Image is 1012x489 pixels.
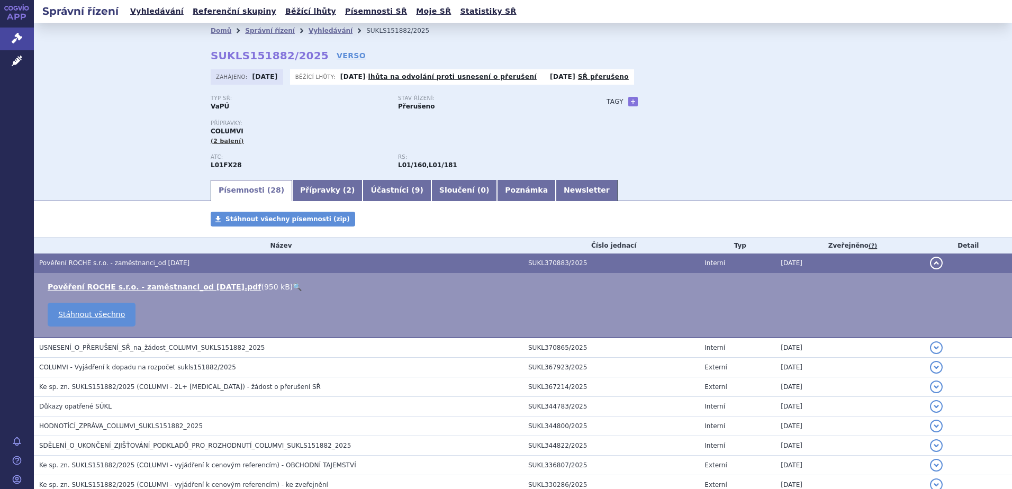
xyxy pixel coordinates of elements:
td: [DATE] [775,397,924,416]
a: Sloučení (0) [431,180,497,201]
div: , [398,154,585,170]
p: Přípravky: [211,120,585,126]
h3: Tagy [607,95,624,108]
p: - [550,73,629,81]
button: detail [930,459,943,472]
span: 9 [415,186,420,194]
a: Běžící lhůty [282,4,339,19]
th: Číslo jednací [523,238,699,253]
p: Typ SŘ: [211,95,387,102]
td: SUKL370883/2025 [523,253,699,273]
a: Statistiky SŘ [457,4,519,19]
td: SUKL344822/2025 [523,436,699,456]
span: Interní [704,442,725,449]
td: SUKL367214/2025 [523,377,699,397]
span: (2 balení) [211,138,244,144]
a: VERSO [337,50,366,61]
a: Písemnosti (28) [211,180,292,201]
span: SDĚLENÍ_O_UKONČENÍ_ZJIŠŤOVÁNÍ_PODKLADŮ_PRO_ROZHODNUTÍ_COLUMVI_SUKLS151882_2025 [39,442,351,449]
span: 950 kB [264,283,290,291]
button: detail [930,257,943,269]
span: COLUMVI - Vyjádření k dopadu na rozpočet sukls151882/2025 [39,364,236,371]
button: detail [930,400,943,413]
a: Vyhledávání [127,4,187,19]
th: Zveřejněno [775,238,924,253]
a: Stáhnout všechno [48,303,135,327]
a: Poznámka [497,180,556,201]
th: Název [34,238,523,253]
th: Typ [699,238,775,253]
span: Běžící lhůty: [295,73,338,81]
span: 28 [270,186,281,194]
td: [DATE] [775,253,924,273]
strong: GLOFITAMAB [211,161,242,169]
span: USNESENÍ_O_PŘERUŠENÍ_SŘ_na_žádost_COLUMVI_SUKLS151882_2025 [39,344,265,351]
a: 🔍 [293,283,302,291]
span: 0 [481,186,486,194]
a: Správní řízení [245,27,295,34]
strong: [DATE] [550,73,575,80]
td: SUKL370865/2025 [523,338,699,358]
li: SUKLS151882/2025 [366,23,443,39]
p: RS: [398,154,575,160]
button: detail [930,381,943,393]
button: detail [930,341,943,354]
abbr: (?) [869,242,877,250]
td: [DATE] [775,456,924,475]
a: Domů [211,27,231,34]
a: Stáhnout všechny písemnosti (zip) [211,212,355,227]
td: [DATE] [775,358,924,377]
span: Externí [704,383,727,391]
td: [DATE] [775,436,924,456]
p: - [340,73,537,81]
a: Pověření ROCHE s.r.o. - zaměstnanci_od [DATE].pdf [48,283,261,291]
span: Ke sp. zn. SUKLS151882/2025 (COLUMVI - vyjádření k cenovým referencím) - ke zveřejnění [39,481,328,488]
p: ATC: [211,154,387,160]
strong: [DATE] [252,73,278,80]
a: Účastníci (9) [363,180,431,201]
a: + [628,97,638,106]
span: HODNOTÍCÍ_ZPRÁVA_COLUMVI_SUKLS151882_2025 [39,422,203,430]
h2: Správní řízení [34,4,127,19]
p: Stav řízení: [398,95,575,102]
span: Ke sp. zn. SUKLS151882/2025 (COLUMVI - 2L+ DLBCL) - žádost o přerušení SŘ [39,383,321,391]
a: Moje SŘ [413,4,454,19]
a: lhůta na odvolání proti usnesení o přerušení [368,73,537,80]
td: SUKL344800/2025 [523,416,699,436]
li: ( ) [48,282,1001,292]
strong: monoklonální protilátky a konjugáty protilátka – léčivo [398,161,427,169]
strong: glofitamab pro indikaci relabující / refrakterní difuzní velkobuněčný B-lymfom (DLBCL) [429,161,457,169]
button: detail [930,361,943,374]
a: Přípravky (2) [292,180,363,201]
button: detail [930,439,943,452]
span: COLUMVI [211,128,243,135]
span: Externí [704,364,727,371]
strong: Přerušeno [398,103,435,110]
strong: [DATE] [340,73,366,80]
td: [DATE] [775,377,924,397]
span: Stáhnout všechny písemnosti (zip) [225,215,350,223]
span: Interní [704,344,725,351]
span: 2 [346,186,351,194]
strong: VaPÚ [211,103,229,110]
a: Vyhledávání [309,27,353,34]
td: SUKL367923/2025 [523,358,699,377]
span: Interní [704,422,725,430]
span: Pověření ROCHE s.r.o. - zaměstnanci_od 03.09.2025 [39,259,189,267]
td: SUKL336807/2025 [523,456,699,475]
th: Detail [925,238,1012,253]
strong: SUKLS151882/2025 [211,49,329,62]
span: Zahájeno: [216,73,249,81]
a: Newsletter [556,180,618,201]
td: SUKL344783/2025 [523,397,699,416]
span: Externí [704,481,727,488]
span: Interní [704,259,725,267]
span: Ke sp. zn. SUKLS151882/2025 (COLUMVI - vyjádření k cenovým referencím) - OBCHODNÍ TAJEMSTVÍ [39,461,356,469]
a: SŘ přerušeno [578,73,629,80]
a: Písemnosti SŘ [342,4,410,19]
span: Interní [704,403,725,410]
td: [DATE] [775,338,924,358]
a: Referenční skupiny [189,4,279,19]
span: Důkazy opatřené SÚKL [39,403,112,410]
button: detail [930,420,943,432]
